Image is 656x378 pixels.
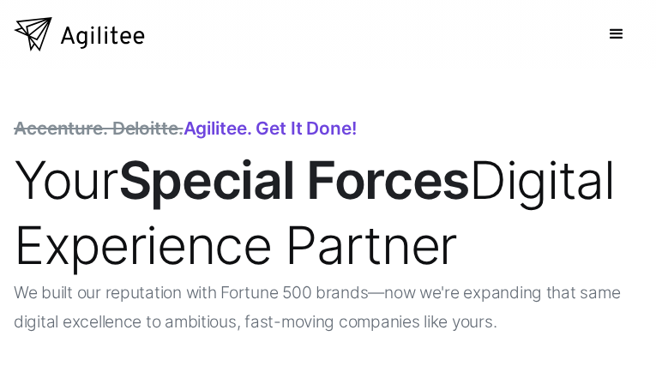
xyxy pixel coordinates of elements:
[14,120,357,137] div: Agilitee. Get it done!
[591,9,642,60] div: menu
[14,148,615,277] span: Your Digital Experience Partner
[118,148,469,212] strong: Special Forces
[14,17,145,51] a: home
[14,117,184,139] span: Accenture. Deloitte.
[14,279,642,336] p: We built our reputation with Fortune 500 brands—now we're expanding that same digital excellence ...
